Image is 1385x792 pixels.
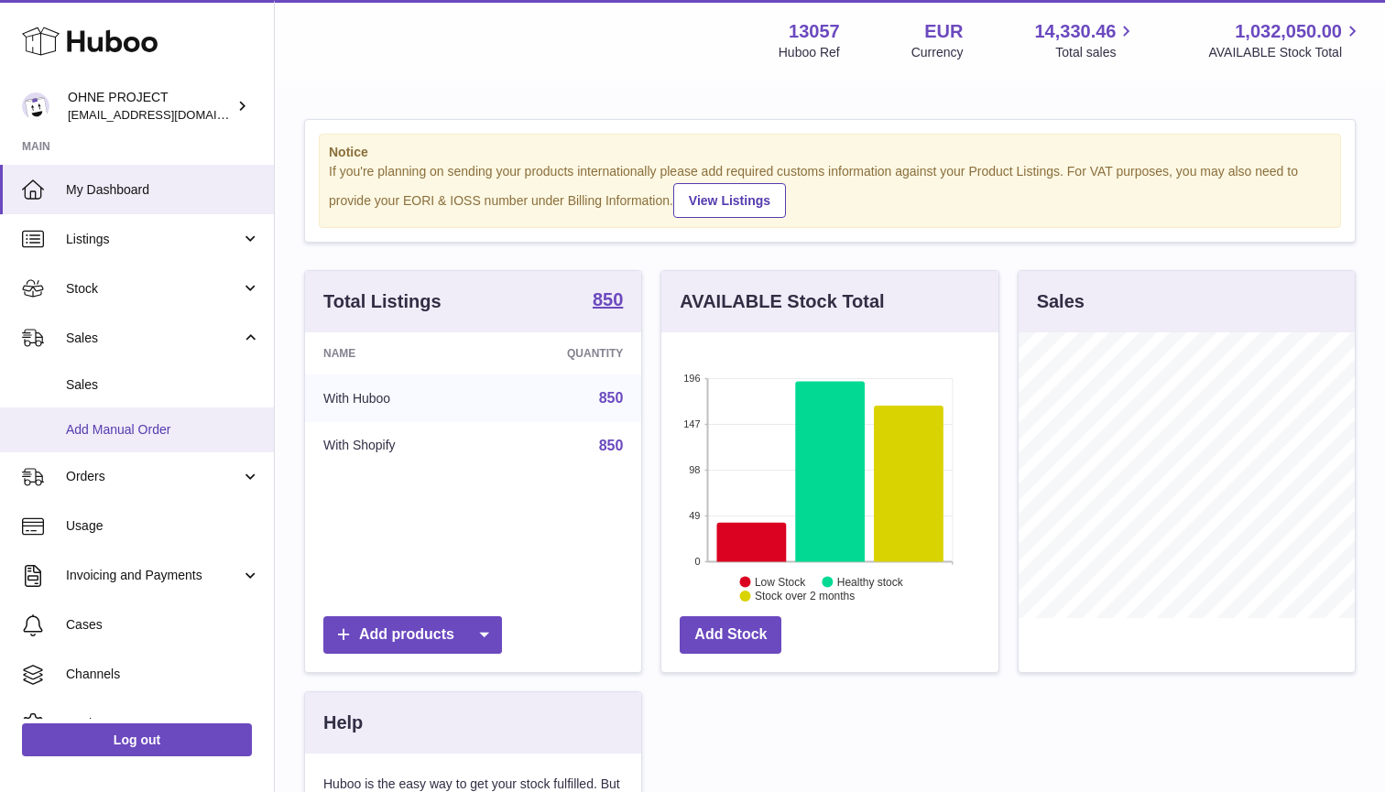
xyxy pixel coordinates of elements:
a: View Listings [673,183,786,218]
span: AVAILABLE Stock Total [1208,44,1363,61]
span: Channels [66,666,260,683]
span: Usage [66,517,260,535]
text: Low Stock [755,575,806,588]
div: Huboo Ref [779,44,840,61]
td: With Huboo [305,374,486,422]
h3: AVAILABLE Stock Total [680,289,884,314]
span: 1,032,050.00 [1235,19,1342,44]
span: [EMAIL_ADDRESS][DOMAIN_NAME] [68,107,269,122]
text: 49 [690,510,701,521]
a: 1,032,050.00 AVAILABLE Stock Total [1208,19,1363,61]
a: Add Stock [680,616,781,654]
th: Name [305,332,486,374]
text: Healthy stock [837,575,904,588]
div: If you're planning on sending your products internationally please add required customs informati... [329,163,1331,218]
span: Orders [66,468,241,485]
text: 147 [683,418,700,429]
a: Add products [323,616,502,654]
span: Sales [66,330,241,347]
span: Stock [66,280,241,298]
strong: EUR [924,19,963,44]
span: Add Manual Order [66,421,260,439]
strong: 850 [593,290,623,309]
text: 0 [695,556,701,567]
h3: Sales [1037,289,1085,314]
span: Cases [66,616,260,634]
div: OHNE PROJECT [68,89,233,124]
text: 98 [690,464,701,475]
span: Total sales [1055,44,1137,61]
a: 850 [599,390,624,406]
span: Sales [66,376,260,394]
a: 850 [599,438,624,453]
div: Currency [911,44,964,61]
span: Invoicing and Payments [66,567,241,584]
span: My Dashboard [66,181,260,199]
img: support@ohneproject.com [22,92,49,120]
text: Stock over 2 months [755,590,855,602]
a: 14,330.46 Total sales [1034,19,1137,61]
a: 850 [593,290,623,312]
td: With Shopify [305,422,486,470]
strong: Notice [329,144,1331,161]
h3: Total Listings [323,289,442,314]
h3: Help [323,711,363,735]
a: Log out [22,723,252,756]
text: 196 [683,373,700,384]
span: Listings [66,231,241,248]
span: Settings [66,715,260,732]
th: Quantity [486,332,641,374]
span: 14,330.46 [1034,19,1116,44]
strong: 13057 [789,19,840,44]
